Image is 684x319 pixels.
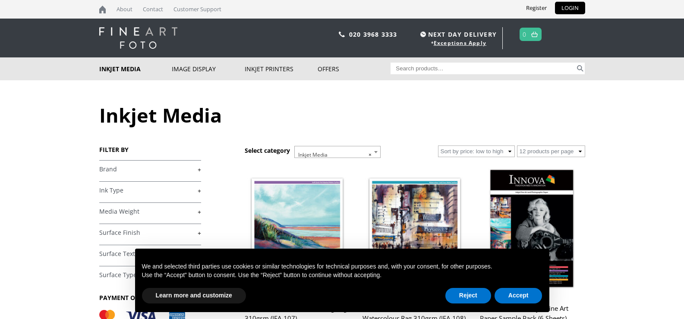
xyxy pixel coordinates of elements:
a: 0 [523,28,526,41]
h4: Surface Texture [99,245,201,262]
button: Reject [445,288,491,303]
a: + [99,165,201,174]
h3: Select category [245,146,290,155]
a: Inkjet Printers [245,57,318,80]
span: NEXT DAY DELIVERY [418,29,497,39]
img: Innova Editions Inkjet Fine Art Paper Sample Pack (6 Sheets) [480,164,584,295]
h1: Inkjet Media [99,102,585,128]
span: Inkjet Media [294,146,381,158]
img: Editions Fabriano Printmaking Rag 310gsm (IFA-107) [245,164,349,295]
button: Search [575,63,585,74]
img: logo-white.svg [99,27,177,49]
a: + [99,186,201,195]
a: Inkjet Media [99,57,172,80]
img: basket.svg [531,32,538,37]
h4: Surface Type [99,266,201,283]
a: + [99,229,201,237]
img: Editions Fabriano Artistico Watercolour Rag 310gsm (IFA-108) [362,164,467,295]
input: Search products… [391,63,575,74]
h3: FILTER BY [99,145,201,154]
button: Accept [495,288,542,303]
p: We and selected third parties use cookies or similar technologies for technical purposes and, wit... [142,262,542,271]
p: Use the “Accept” button to consent. Use the “Reject” button to continue without accepting. [142,271,542,280]
a: Exceptions Apply [434,39,486,47]
h3: PAYMENT OPTIONS [99,294,201,302]
a: Offers [318,57,391,80]
span: × [369,149,372,161]
img: phone.svg [339,32,345,37]
h4: Ink Type [99,181,201,199]
a: LOGIN [555,2,585,14]
a: + [99,208,201,216]
a: Image Display [172,57,245,80]
a: 020 3968 3333 [349,30,397,38]
button: Learn more and customize [142,288,246,303]
span: Inkjet Media [295,146,380,164]
a: + [99,250,201,258]
img: time.svg [420,32,426,37]
h4: Brand [99,160,201,177]
h4: Surface Finish [99,224,201,241]
a: + [99,271,201,279]
a: Register [520,2,553,14]
h4: Media Weight [99,202,201,220]
select: Shop order [438,145,515,157]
